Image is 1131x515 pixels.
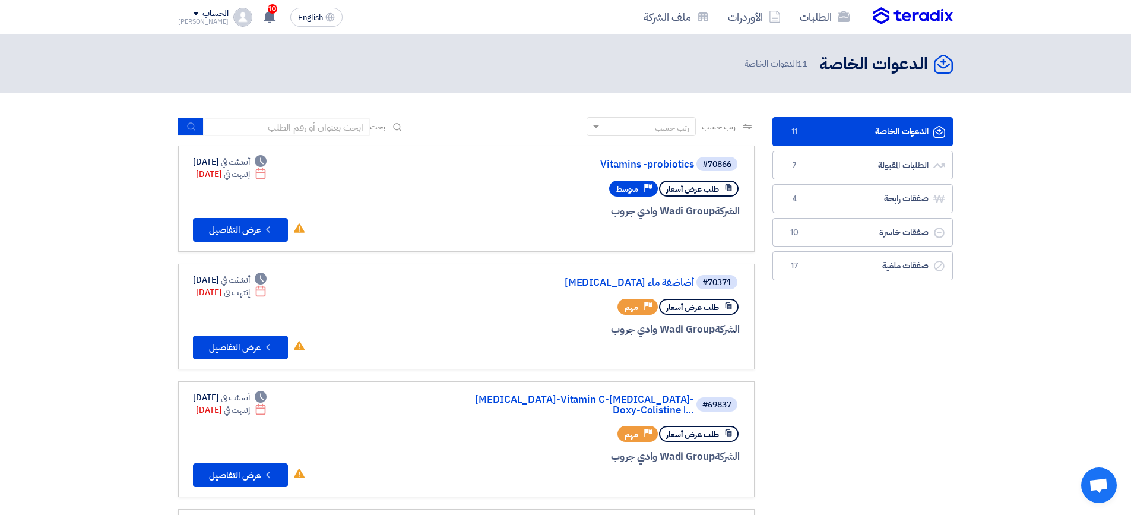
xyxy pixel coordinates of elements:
[268,4,277,14] span: 10
[745,57,810,71] span: الدعوات الخاصة
[457,159,694,170] a: Vitamins -probiotics
[772,117,953,146] a: الدعوات الخاصة11
[666,302,719,313] span: طلب عرض أسعار
[787,193,801,205] span: 4
[702,121,736,133] span: رتب حسب
[193,274,267,286] div: [DATE]
[718,3,790,31] a: الأوردرات
[457,394,694,416] a: [MEDICAL_DATA]-Vitamin C-[MEDICAL_DATA]-Doxy-Colistine ا...
[715,449,740,464] span: الشركة
[702,279,731,287] div: #70371
[204,118,370,136] input: ابحث بعنوان أو رقم الطلب
[787,160,801,172] span: 7
[772,218,953,247] a: صفقات خاسرة10
[193,336,288,359] button: عرض التفاصيل
[221,156,249,168] span: أنشئت في
[625,429,638,440] span: مهم
[873,7,953,25] img: Teradix logo
[370,121,385,133] span: بحث
[787,260,801,272] span: 17
[193,391,267,404] div: [DATE]
[787,126,801,138] span: 11
[454,322,740,337] div: Wadi Group وادي جروب
[790,3,859,31] a: الطلبات
[221,274,249,286] span: أنشئت في
[298,14,323,22] span: English
[666,429,719,440] span: طلب عرض أسعار
[202,9,228,19] div: الحساب
[457,277,694,288] a: [MEDICAL_DATA] أضاضفة ماء
[178,18,229,25] div: [PERSON_NAME]
[221,391,249,404] span: أنشئت في
[193,463,288,487] button: عرض التفاصيل
[233,8,252,27] img: profile_test.png
[193,218,288,242] button: عرض التفاصيل
[819,53,928,76] h2: الدعوات الخاصة
[290,8,343,27] button: English
[715,204,740,219] span: الشركة
[772,151,953,180] a: الطلبات المقبولة7
[625,302,638,313] span: مهم
[454,204,740,219] div: Wadi Group وادي جروب
[224,404,249,416] span: إنتهت في
[634,3,718,31] a: ملف الشركة
[193,156,267,168] div: [DATE]
[772,251,953,280] a: صفقات ملغية17
[196,168,267,181] div: [DATE]
[224,168,249,181] span: إنتهت في
[702,160,731,169] div: #70866
[655,122,689,134] div: رتب حسب
[666,184,719,195] span: طلب عرض أسعار
[196,286,267,299] div: [DATE]
[702,401,731,409] div: #69837
[616,184,638,195] span: متوسط
[224,286,249,299] span: إنتهت في
[797,57,807,70] span: 11
[787,227,801,239] span: 10
[196,404,267,416] div: [DATE]
[454,449,740,465] div: Wadi Group وادي جروب
[1081,467,1117,503] div: Open chat
[772,184,953,213] a: صفقات رابحة4
[715,322,740,337] span: الشركة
